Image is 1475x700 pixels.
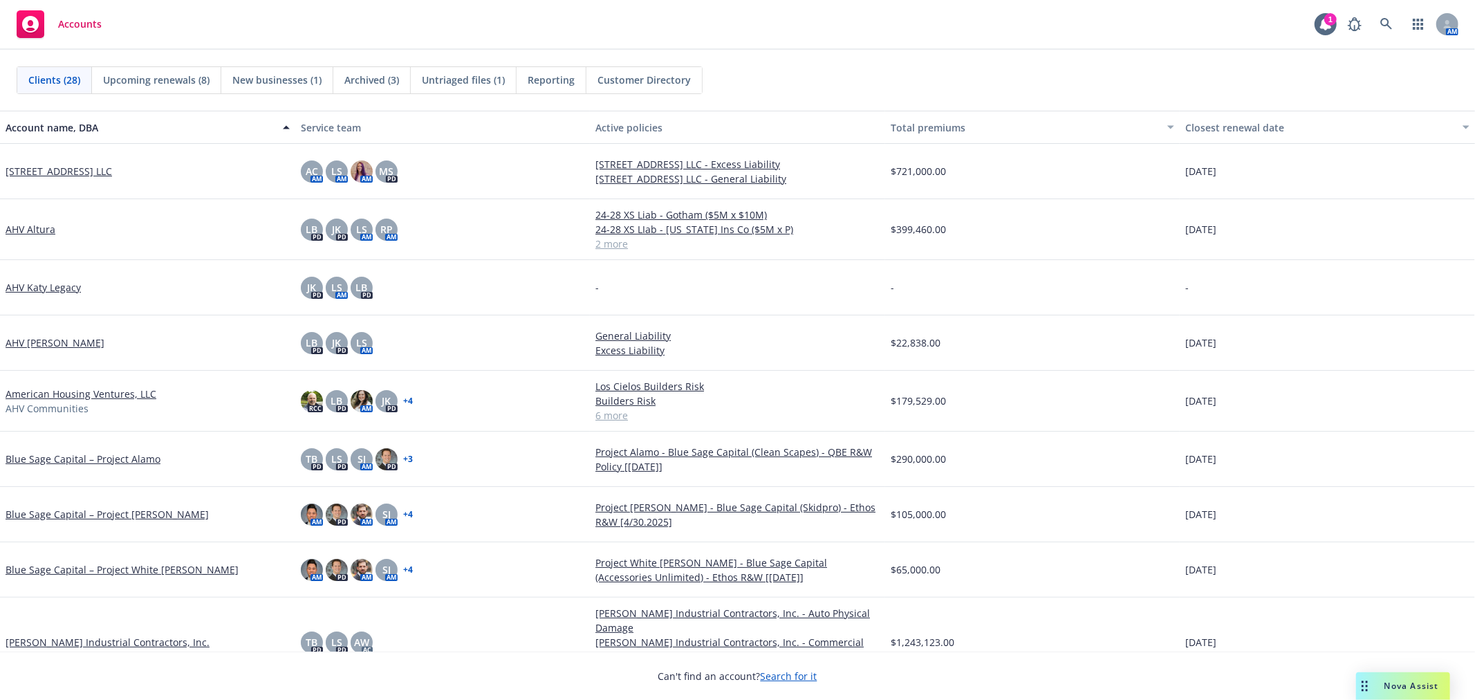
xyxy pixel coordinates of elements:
[58,19,102,30] span: Accounts
[595,208,880,222] a: 24-28 XS Liab - Gotham ($5M x $10M)
[382,507,391,522] span: SJ
[1185,452,1216,466] span: [DATE]
[331,164,342,178] span: LS
[595,555,880,584] a: Project White [PERSON_NAME] - Blue Sage Capital (Accessories Unlimited) - Ethos R&W [[DATE]]
[375,448,398,470] img: photo
[6,452,160,466] a: Blue Sage Capital – Project Alamo
[307,280,316,295] span: JK
[1185,635,1216,650] span: [DATE]
[331,452,342,466] span: LS
[358,452,366,466] span: SJ
[422,73,505,87] span: Untriaged files (1)
[6,562,239,577] a: Blue Sage Capital – Project White [PERSON_NAME]
[326,559,348,581] img: photo
[1373,10,1400,38] a: Search
[1404,10,1432,38] a: Switch app
[595,408,880,423] a: 6 more
[891,452,946,466] span: $290,000.00
[103,73,210,87] span: Upcoming renewals (8)
[595,329,880,343] a: General Liability
[1185,280,1189,295] span: -
[306,635,317,650] span: TB
[595,172,880,186] a: [STREET_ADDRESS] LLC - General Liability
[1341,10,1369,38] a: Report a Bug
[595,343,880,358] a: Excess Liability
[595,394,880,408] a: Builders Risk
[295,111,591,144] button: Service team
[344,73,399,87] span: Archived (3)
[1384,680,1439,692] span: Nova Assist
[595,445,880,474] a: Project Alamo - Blue Sage Capital (Clean Scapes) - QBE R&W Policy [[DATE]]
[1185,562,1216,577] span: [DATE]
[595,606,880,635] a: [PERSON_NAME] Industrial Contractors, Inc. - Auto Physical Damage
[1185,394,1216,408] span: [DATE]
[332,335,341,350] span: JK
[1185,335,1216,350] span: [DATE]
[595,379,880,394] a: Los Cielos Builders Risk
[6,635,210,650] a: [PERSON_NAME] Industrial Contractors, Inc.
[301,559,323,581] img: photo
[595,157,880,172] a: [STREET_ADDRESS] LLC - Excess Liability
[403,510,413,519] a: + 4
[326,504,348,526] img: photo
[891,222,946,237] span: $399,460.00
[1356,672,1373,700] div: Drag to move
[891,635,954,650] span: $1,243,123.00
[351,504,373,526] img: photo
[301,120,585,135] div: Service team
[1180,111,1475,144] button: Closest renewal date
[331,280,342,295] span: LS
[6,387,156,401] a: American Housing Ventures, LLC
[382,394,391,408] span: JK
[6,335,104,350] a: AHV [PERSON_NAME]
[1185,164,1216,178] span: [DATE]
[595,237,880,251] a: 2 more
[380,222,393,237] span: RP
[354,635,369,650] span: AW
[332,222,341,237] span: JK
[891,120,1160,135] div: Total premiums
[379,164,393,178] span: MS
[6,401,89,416] span: AHV Communities
[590,111,885,144] button: Active policies
[351,559,373,581] img: photo
[6,222,55,237] a: AHV Altura
[891,507,946,522] span: $105,000.00
[306,222,317,237] span: LB
[595,280,599,295] span: -
[356,222,367,237] span: LS
[595,500,880,529] a: Project [PERSON_NAME] - Blue Sage Capital (Skidpro) - Ethos R&W [4/30.2025]
[6,120,275,135] div: Account name, DBA
[891,394,946,408] span: $179,529.00
[306,164,318,178] span: AC
[528,73,575,87] span: Reporting
[356,335,367,350] span: LS
[11,5,107,44] a: Accounts
[885,111,1180,144] button: Total premiums
[891,562,940,577] span: $65,000.00
[382,562,391,577] span: SJ
[891,164,946,178] span: $721,000.00
[1185,507,1216,522] span: [DATE]
[351,160,373,183] img: photo
[1185,222,1216,237] span: [DATE]
[595,222,880,237] a: 24-28 XS LIab - [US_STATE] Ins Co ($5M x P)
[232,73,322,87] span: New businesses (1)
[6,280,81,295] a: AHV Katy Legacy
[306,452,317,466] span: TB
[306,335,317,350] span: LB
[351,390,373,412] img: photo
[1356,672,1450,700] button: Nova Assist
[891,335,940,350] span: $22,838.00
[891,280,894,295] span: -
[595,635,880,664] a: [PERSON_NAME] Industrial Contractors, Inc. - Commercial Property
[331,635,342,650] span: LS
[1324,13,1337,26] div: 1
[6,507,209,522] a: Blue Sage Capital – Project [PERSON_NAME]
